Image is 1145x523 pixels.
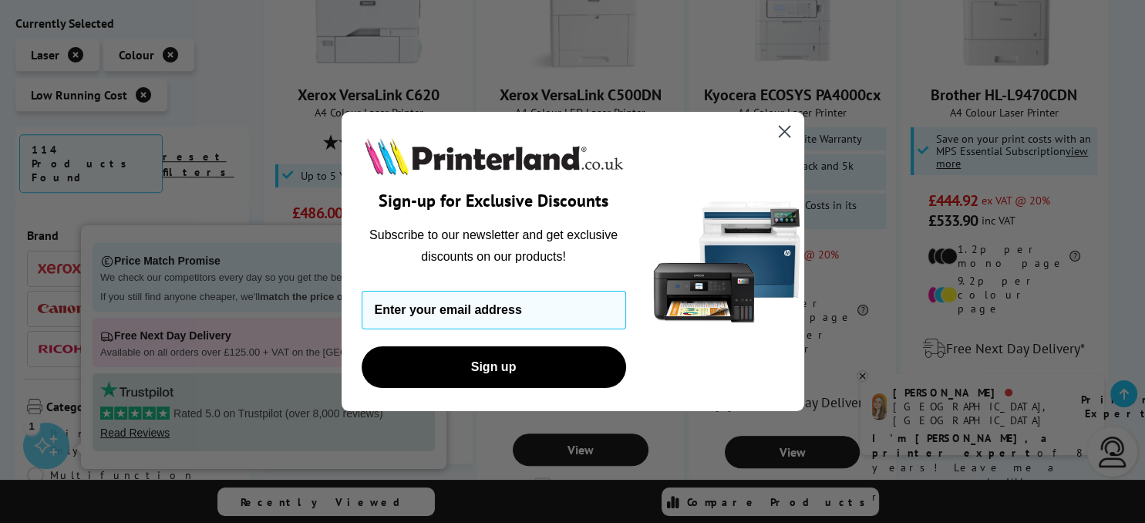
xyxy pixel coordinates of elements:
[369,228,618,263] span: Subscribe to our newsletter and get exclusive discounts on our products!
[362,346,626,388] button: Sign up
[362,135,626,178] img: Printerland.co.uk
[362,291,626,329] input: Enter your email address
[379,190,608,211] span: Sign-up for Exclusive Discounts
[650,112,804,412] img: 5290a21f-4df8-4860-95f4-ea1e8d0e8904.png
[771,118,798,145] button: Close dialog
